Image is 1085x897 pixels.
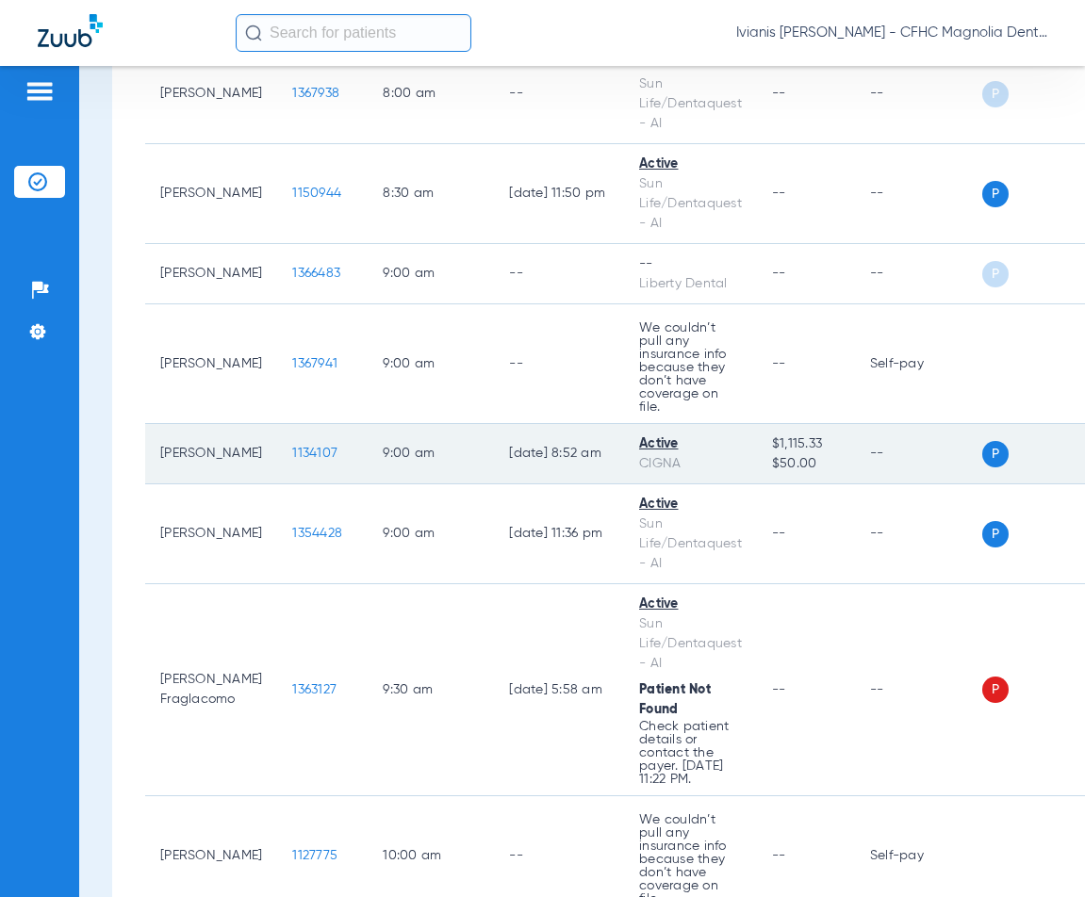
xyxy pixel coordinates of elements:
[982,441,1009,467] span: P
[639,74,742,134] div: Sun Life/Dentaquest - AI
[982,81,1009,107] span: P
[982,261,1009,287] span: P
[368,484,494,584] td: 9:00 AM
[25,80,55,103] img: hamburger-icon
[292,267,340,280] span: 1366483
[772,683,786,696] span: --
[494,304,624,424] td: --
[639,720,742,786] p: Check patient details or contact the payer. [DATE] 11:22 PM.
[494,144,624,244] td: [DATE] 11:50 PM
[368,584,494,796] td: 9:30 AM
[292,447,337,460] span: 1134107
[639,595,742,614] div: Active
[855,304,982,424] td: Self-pay
[639,454,742,474] div: CIGNA
[245,24,262,41] img: Search Icon
[855,144,982,244] td: --
[292,87,339,100] span: 1367938
[368,144,494,244] td: 8:30 AM
[772,87,786,100] span: --
[494,584,624,796] td: [DATE] 5:58 AM
[639,495,742,514] div: Active
[145,484,277,584] td: [PERSON_NAME]
[145,244,277,304] td: [PERSON_NAME]
[772,527,786,540] span: --
[145,424,277,484] td: [PERSON_NAME]
[368,304,494,424] td: 9:00 AM
[236,14,471,52] input: Search for patients
[639,614,742,674] div: Sun Life/Dentaquest - AI
[639,683,711,716] span: Patient Not Found
[494,244,624,304] td: --
[292,683,337,696] span: 1363127
[145,304,277,424] td: [PERSON_NAME]
[368,44,494,144] td: 8:00 AM
[991,807,1085,897] iframe: Chat Widget
[494,484,624,584] td: [DATE] 11:36 PM
[38,14,103,47] img: Zuub Logo
[772,357,786,370] span: --
[145,144,277,244] td: [PERSON_NAME]
[145,44,277,144] td: [PERSON_NAME]
[639,514,742,574] div: Sun Life/Dentaquest - AI
[292,187,341,200] span: 1150944
[494,424,624,484] td: [DATE] 8:52 AM
[292,357,337,370] span: 1367941
[494,44,624,144] td: --
[772,187,786,200] span: --
[772,267,786,280] span: --
[772,434,840,454] span: $1,115.33
[292,849,337,862] span: 1127775
[639,155,742,174] div: Active
[772,454,840,474] span: $50.00
[639,174,742,234] div: Sun Life/Dentaquest - AI
[145,584,277,796] td: [PERSON_NAME] Fraglacomo
[855,484,982,584] td: --
[855,244,982,304] td: --
[639,434,742,454] div: Active
[368,244,494,304] td: 9:00 AM
[368,424,494,484] td: 9:00 AM
[639,321,742,414] p: We couldn’t pull any insurance info because they don’t have coverage on file.
[639,274,742,294] div: Liberty Dental
[639,254,742,274] div: --
[292,527,342,540] span: 1354428
[772,849,786,862] span: --
[982,521,1009,547] span: P
[982,677,1009,703] span: P
[736,24,1047,42] span: Ivianis [PERSON_NAME] - CFHC Magnolia Dental
[855,584,982,796] td: --
[982,181,1009,207] span: P
[855,424,982,484] td: --
[855,44,982,144] td: --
